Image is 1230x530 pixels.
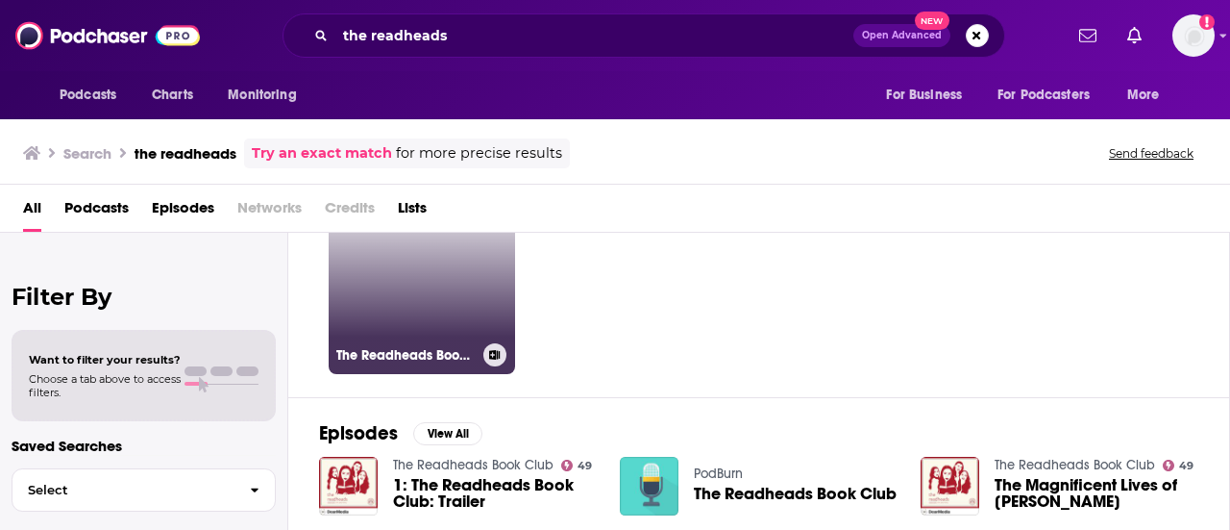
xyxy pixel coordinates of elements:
span: 49 [1179,462,1193,470]
span: Networks [237,192,302,232]
input: Search podcasts, credits, & more... [335,20,853,51]
span: Open Advanced [862,31,942,40]
span: Logged in as mdekoning [1172,14,1215,57]
span: Choose a tab above to access filters. [29,372,181,399]
div: Search podcasts, credits, & more... [283,13,1005,58]
button: open menu [1114,77,1184,114]
a: Try an exact match [252,142,392,164]
h2: Filter By [12,283,276,311]
a: EpisodesView All [319,421,482,445]
a: Episodes [152,192,214,232]
button: open menu [985,77,1118,114]
h2: Episodes [319,421,398,445]
span: The Magnificent Lives of [PERSON_NAME] [995,477,1198,510]
span: More [1127,82,1160,109]
a: PodBurn [694,466,743,482]
img: Podchaser - Follow, Share and Rate Podcasts [15,17,200,54]
span: Charts [152,82,193,109]
span: New [915,12,949,30]
a: The Readheads Book Club [995,457,1155,473]
a: Show notifications dropdown [1071,19,1104,52]
h3: Search [63,144,111,163]
a: 49 [561,460,593,471]
button: Show profile menu [1172,14,1215,57]
img: The Magnificent Lives of Marjorie Post [921,457,979,516]
span: for more precise results [396,142,562,164]
a: Podcasts [64,192,129,232]
button: Select [12,468,276,512]
a: 1: The Readheads Book Club: Trailer [393,477,597,510]
a: The Readheads Book Club [393,457,553,473]
a: The Magnificent Lives of Marjorie Post [995,477,1198,510]
span: Monitoring [228,82,296,109]
button: View All [413,422,482,445]
span: 49 [578,462,592,470]
button: open menu [46,77,141,114]
a: Charts [139,77,205,114]
h3: The Readheads Book Club [336,347,476,364]
a: The Readheads Book Club [694,486,897,502]
a: Lists [398,192,427,232]
p: Saved Searches [12,437,276,455]
button: open menu [873,77,986,114]
a: All [23,192,41,232]
svg: Add a profile image [1199,14,1215,30]
img: User Profile [1172,14,1215,57]
a: Show notifications dropdown [1119,19,1149,52]
a: 49The Readheads Book Club [329,188,515,374]
button: Send feedback [1103,145,1199,162]
img: The Readheads Book Club [620,457,678,516]
h3: the readheads [135,144,236,163]
button: open menu [214,77,321,114]
img: 1: The Readheads Book Club: Trailer [319,457,378,516]
span: Select [12,484,234,496]
a: 49 [1163,460,1194,471]
span: Podcasts [60,82,116,109]
span: Want to filter your results? [29,353,181,366]
span: Credits [325,192,375,232]
span: For Business [886,82,962,109]
span: For Podcasters [997,82,1090,109]
button: Open AdvancedNew [853,24,950,47]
